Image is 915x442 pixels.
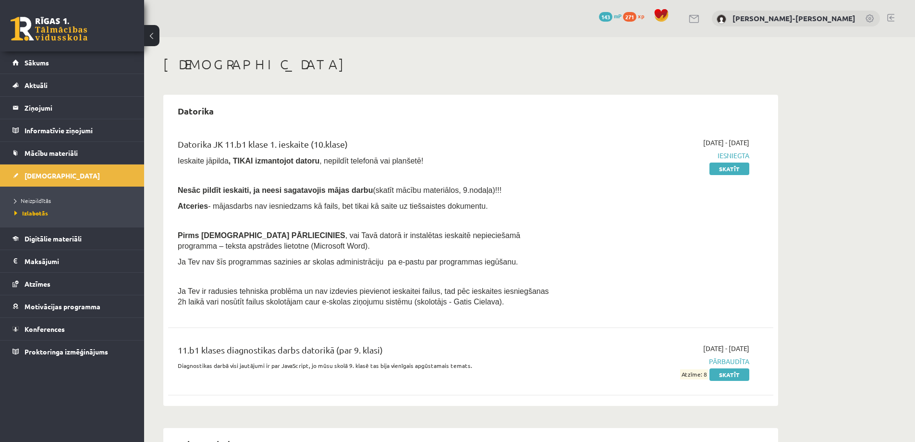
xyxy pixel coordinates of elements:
span: Digitālie materiāli [24,234,82,243]
span: Neizpildītās [14,197,51,204]
span: 271 [623,12,636,22]
a: Digitālie materiāli [12,227,132,250]
a: 271 xp [623,12,649,20]
b: , TIKAI izmantojot datoru [229,157,319,165]
span: Nesāc pildīt ieskaiti, ja neesi sagatavojis mājas darbu [178,186,373,194]
a: [PERSON_NAME]-[PERSON_NAME] [732,13,855,23]
p: Diagnostikas darbā visi jautājumi ir par JavaScript, jo mūsu skolā 9. klasē tas bija vienīgais ap... [178,361,554,370]
img: Martins Frīdenbergs-Tomašs [717,14,726,24]
span: Mācību materiāli [24,149,78,157]
a: Konferences [12,318,132,340]
a: Informatīvie ziņojumi [12,119,132,141]
h2: Datorika [168,100,223,122]
b: Atceries [178,202,208,210]
a: Ziņojumi [12,97,132,119]
a: Motivācijas programma [12,295,132,317]
a: Skatīt [709,163,749,175]
span: Sākums [24,58,49,67]
span: Atzīme: 8 [680,369,708,379]
a: [DEMOGRAPHIC_DATA] [12,164,132,187]
div: Datorika JK 11.b1 klase 1. ieskaite (10.klase) [178,138,554,155]
span: mP [614,12,622,20]
h1: [DEMOGRAPHIC_DATA] [163,56,778,73]
a: Sākums [12,51,132,74]
span: Iesniegta [568,151,749,161]
span: Atzīmes [24,279,50,288]
a: Izlabotās [14,209,134,217]
span: [DEMOGRAPHIC_DATA] [24,171,100,180]
span: Ja Tev ir radusies tehniska problēma un nav izdevies pievienot ieskaitei failus, tad pēc ieskaite... [178,287,549,306]
span: Izlabotās [14,209,48,217]
span: Ja Tev nav šīs programmas sazinies ar skolas administrāciju pa e-pastu par programmas iegūšanu. [178,258,518,266]
legend: Maksājumi [24,250,132,272]
span: Motivācijas programma [24,302,100,311]
a: Atzīmes [12,273,132,295]
span: Aktuāli [24,81,48,89]
span: - mājasdarbs nav iesniedzams kā fails, bet tikai kā saite uz tiešsaistes dokumentu. [178,202,488,210]
span: Ieskaite jāpilda , nepildīt telefonā vai planšetē! [178,157,423,165]
a: Rīgas 1. Tālmācības vidusskola [11,17,87,41]
span: Konferences [24,325,65,333]
span: 143 [599,12,612,22]
span: Proktoringa izmēģinājums [24,347,108,356]
span: [DATE] - [DATE] [703,138,749,148]
span: , vai Tavā datorā ir instalētas ieskaitē nepieciešamā programma – teksta apstrādes lietotne (Micr... [178,231,520,250]
span: xp [638,12,644,20]
span: Pirms [DEMOGRAPHIC_DATA] PĀRLIECINIES [178,231,345,240]
div: 11.b1 klases diagnostikas darbs datorikā (par 9. klasi) [178,343,554,361]
a: 143 mP [599,12,622,20]
legend: Informatīvie ziņojumi [24,119,132,141]
a: Skatīt [709,368,749,381]
legend: Ziņojumi [24,97,132,119]
span: (skatīt mācību materiālos, 9.nodaļa)!!! [373,186,501,194]
span: [DATE] - [DATE] [703,343,749,354]
a: Proktoringa izmēģinājums [12,341,132,363]
a: Neizpildītās [14,196,134,205]
a: Maksājumi [12,250,132,272]
a: Aktuāli [12,74,132,96]
a: Mācību materiāli [12,142,132,164]
span: Pārbaudīta [568,356,749,366]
